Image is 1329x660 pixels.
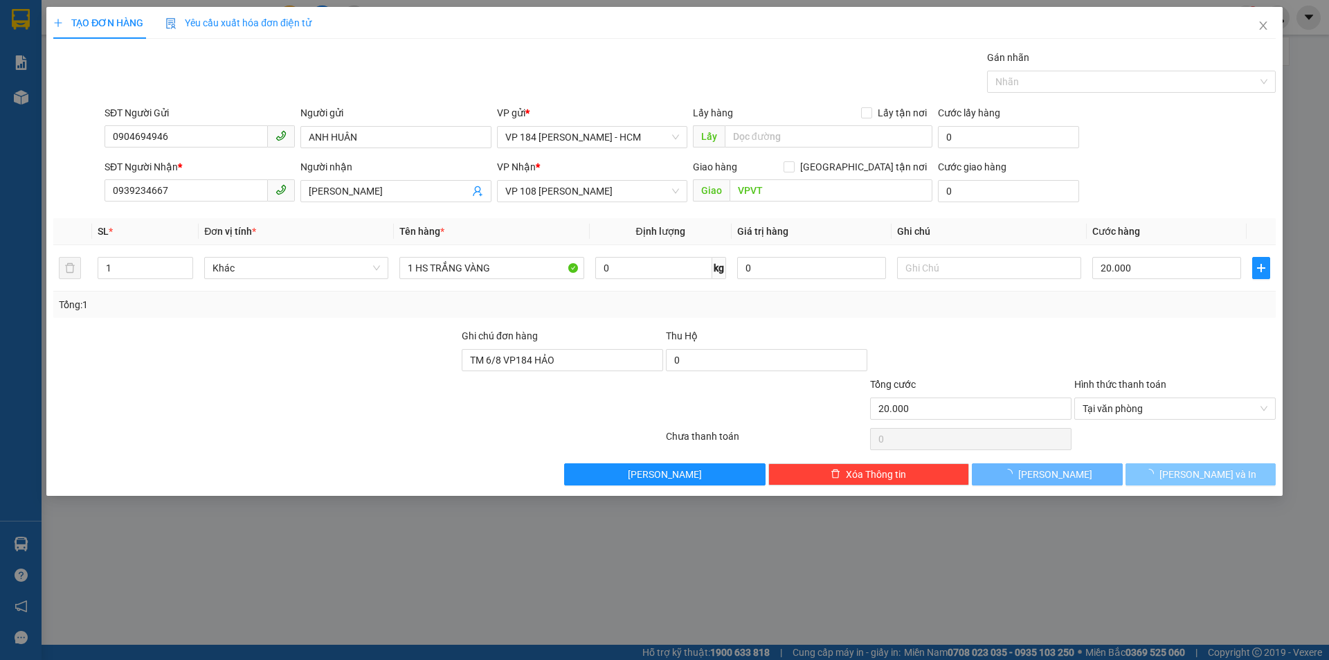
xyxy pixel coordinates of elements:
[972,463,1122,485] button: [PERSON_NAME]
[712,257,726,279] span: kg
[59,257,81,279] button: delete
[846,467,906,482] span: Xóa Thông tin
[1253,262,1269,274] span: plus
[505,127,679,148] span: VP 184 Nguyễn Văn Trỗi - HCM
[725,125,932,148] input: Dọc đường
[53,17,143,28] span: TẠO ĐƠN HÀNG
[938,126,1079,148] input: Cước lấy hàng
[1125,463,1276,485] button: [PERSON_NAME] và In
[636,226,685,237] span: Định lượng
[730,179,932,202] input: Dọc đường
[768,463,970,485] button: deleteXóa Thông tin
[693,161,737,172] span: Giao hàng
[497,161,536,172] span: VP Nhận
[693,179,730,202] span: Giao
[1092,226,1140,237] span: Cước hàng
[165,17,311,28] span: Yêu cầu xuất hóa đơn điện tử
[938,107,1000,118] label: Cước lấy hàng
[399,257,584,279] input: VD: Bàn, Ghế
[872,105,932,121] span: Lấy tận nơi
[105,159,295,175] div: SĐT Người Nhận
[204,226,256,237] span: Đơn vị tính
[1083,398,1267,419] span: Tại văn phòng
[1159,467,1256,482] span: [PERSON_NAME] và In
[300,159,491,175] div: Người nhận
[462,349,663,371] input: Ghi chú đơn hàng
[737,226,788,237] span: Giá trị hàng
[1258,20,1269,31] span: close
[693,107,733,118] span: Lấy hàng
[666,330,698,341] span: Thu Hộ
[987,52,1029,63] label: Gán nhãn
[938,161,1006,172] label: Cước giao hàng
[1018,467,1092,482] span: [PERSON_NAME]
[664,429,869,453] div: Chưa thanh toán
[105,105,295,121] div: SĐT Người Gửi
[870,379,916,390] span: Tổng cước
[1244,7,1283,46] button: Close
[98,226,109,237] span: SL
[737,257,886,279] input: 0
[831,469,840,480] span: delete
[1144,469,1159,479] span: loading
[275,184,287,195] span: phone
[1003,469,1018,479] span: loading
[938,180,1079,202] input: Cước giao hàng
[1252,257,1270,279] button: plus
[505,181,679,202] span: VP 108 Lê Hồng Phong - Vũng Tàu
[399,226,444,237] span: Tên hàng
[165,18,177,29] img: icon
[693,125,725,148] span: Lấy
[53,18,63,28] span: plus
[300,105,491,121] div: Người gửi
[795,159,932,175] span: [GEOGRAPHIC_DATA] tận nơi
[1074,379,1166,390] label: Hình thức thanh toán
[564,463,766,485] button: [PERSON_NAME]
[275,130,287,141] span: phone
[213,258,380,278] span: Khác
[462,330,538,341] label: Ghi chú đơn hàng
[628,467,702,482] span: [PERSON_NAME]
[472,186,483,197] span: user-add
[897,257,1081,279] input: Ghi Chú
[497,105,687,121] div: VP gửi
[59,297,513,312] div: Tổng: 1
[892,218,1087,245] th: Ghi chú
